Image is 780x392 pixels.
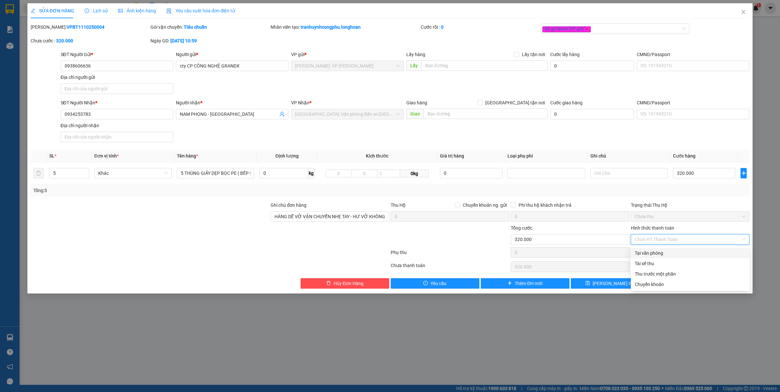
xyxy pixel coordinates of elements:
[516,202,574,209] span: Phí thu hộ khách nhận trả
[734,3,753,22] button: Close
[301,24,361,30] b: tranhuynhcongphu.longhoan
[673,153,695,158] span: Cước hàng
[166,8,235,13] span: Yêu cầu xuất hóa đơn điện tử
[550,100,583,105] label: Cước giao hàng
[176,99,289,106] div: Người nhận
[67,24,104,30] b: VPBT1110250004
[588,150,670,162] th: Ghi chú
[33,168,44,178] button: delete
[511,225,532,231] span: Tổng cước
[542,26,591,32] span: Đã gọi khách (VP gửi)
[406,109,424,119] span: Giao
[377,170,400,177] input: C
[421,60,548,71] input: Dọc đường
[176,51,289,58] div: Người gửi
[184,24,207,30] b: Tiêu chuẩn
[94,153,119,158] span: Đơn vị tính
[635,234,746,244] span: Chọn HT Thanh Toán
[61,132,173,142] input: Địa chỉ của người nhận
[440,153,464,158] span: Giá trị hàng
[275,153,299,158] span: Định lượng
[631,225,674,231] label: Hình thức thanh toán
[741,9,746,15] span: close
[150,37,269,44] div: Ngày GD:
[741,171,746,176] span: plus
[177,153,198,158] span: Tên hàng
[150,23,269,31] div: Gói vận chuyển:
[631,202,750,209] div: Trạng thái Thu Hộ
[49,153,55,158] span: SL
[271,203,306,208] label: Ghi chú đơn hàng
[483,99,548,106] span: [GEOGRAPHIC_DATA] tận nơi
[515,280,542,287] span: Thêm ĐH mới
[326,281,331,286] span: delete
[61,74,173,81] div: Địa chỉ người gửi
[391,278,479,289] button: exclamation-circleYêu cầu
[424,109,548,119] input: Dọc đường
[98,168,168,178] span: Khác
[295,109,400,119] span: Hải Phòng: Văn phòng Bến xe Thượng Lý
[61,83,173,94] input: Địa chỉ của người gửi
[308,168,315,178] span: kg
[400,170,429,177] span: 0kg
[118,8,156,13] span: Ảnh kiện hàng
[593,280,645,287] span: [PERSON_NAME] thay đổi
[118,8,123,13] span: picture
[61,51,173,58] div: SĐT Người Gửi
[366,153,388,158] span: Kích thước
[507,281,512,286] span: plus
[505,150,587,162] th: Loại phụ phí
[279,112,285,117] span: user-add
[33,187,301,194] div: Tổng: 5
[635,270,746,278] div: Thu trước một phần
[334,280,364,287] span: Hủy Đơn Hàng
[590,168,668,178] input: Ghi Chú
[291,51,404,58] div: VP gửi
[441,24,444,30] b: 0
[390,262,510,273] div: Chưa thanh toán
[170,38,197,43] b: [DATE] 10:59
[741,168,747,178] button: plus
[61,99,173,106] div: SĐT Người Nhận
[85,8,108,13] span: Lịch sử
[271,23,419,31] div: Nhân viên tạo:
[430,280,446,287] span: Yêu cầu
[391,203,406,208] span: Thu Hộ
[326,170,351,177] input: D
[406,100,427,105] span: Giao hàng
[550,61,634,71] input: Cước lấy hàng
[31,23,149,31] div: [PERSON_NAME]:
[406,60,421,71] span: Lấy
[460,202,509,209] span: Chuyển khoản ng. gửi
[550,109,634,119] input: Cước giao hàng
[637,51,749,58] div: CMND/Passport
[85,8,89,13] span: clock-circle
[585,281,590,286] span: save
[635,281,746,288] div: Chuyển khoản
[31,8,35,13] span: edit
[637,99,749,106] div: CMND/Passport
[406,52,425,57] span: Lấy hàng
[423,281,428,286] span: exclamation-circle
[271,211,389,222] input: Ghi chú đơn hàng
[177,168,254,178] input: VD: Bàn, Ghế
[31,8,74,13] span: SỬA ĐƠN HÀNG
[295,61,400,71] span: Hồ Chí Minh: VP Bình Thạnh
[635,249,746,257] div: Tại văn phòng
[301,278,389,289] button: deleteHủy Đơn Hàng
[635,260,746,267] div: Tài xế thu
[166,8,172,14] img: icon
[585,27,588,31] span: close
[550,52,580,57] label: Cước lấy hàng
[31,37,149,44] div: Chưa cước :
[481,278,569,289] button: plusThêm ĐH mới
[421,23,539,31] div: Cước rồi :
[519,51,548,58] span: Lấy tận nơi
[635,212,746,221] span: Chưa thu
[390,249,510,260] div: Phụ thu
[351,170,377,177] input: R
[571,278,660,289] button: save[PERSON_NAME] thay đổi
[56,38,73,43] b: 320.000
[61,122,173,129] div: Địa chỉ người nhận
[291,100,309,105] span: VP Nhận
